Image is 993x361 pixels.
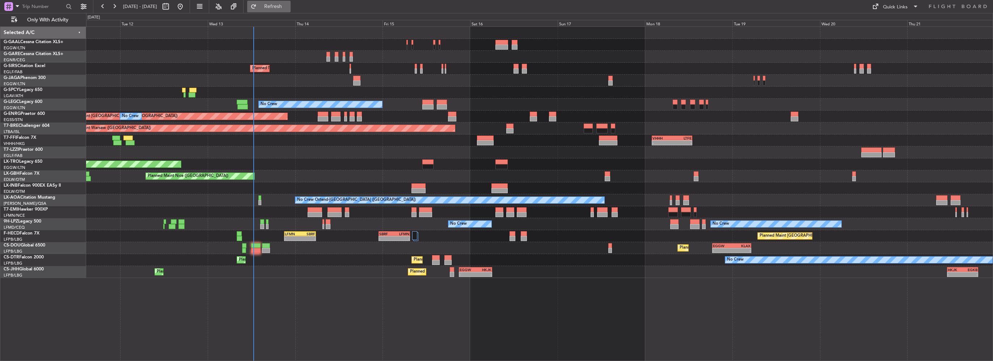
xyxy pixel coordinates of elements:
[4,177,25,182] a: EDLW/DTM
[239,254,276,265] div: Planned Maint Sofia
[297,195,416,206] div: No Crew Ostend-[GEOGRAPHIC_DATA] ([GEOGRAPHIC_DATA])
[285,232,300,236] div: LFMN
[4,183,61,188] a: LX-INBFalcon 900EX EASy II
[88,14,100,21] div: [DATE]
[4,189,25,194] a: EDLW/DTM
[261,99,277,110] div: No Crew
[4,88,42,92] a: G-SPCYLegacy 650
[157,266,271,277] div: Planned Maint [GEOGRAPHIC_DATA] ([GEOGRAPHIC_DATA])
[4,231,20,236] span: F-HECD
[727,254,744,265] div: No Crew
[732,20,820,26] div: Tue 19
[4,100,19,104] span: G-LEGC
[300,232,315,236] div: SBRF
[4,213,25,218] a: LFMN/NCE
[252,63,366,74] div: Planned Maint [GEOGRAPHIC_DATA] ([GEOGRAPHIC_DATA])
[4,40,63,44] a: G-GAALCessna Citation XLS+
[4,243,21,248] span: CS-DOU
[4,231,39,236] a: F-HECDFalcon 7X
[4,243,45,248] a: CS-DOUGlobal 6500
[713,219,729,229] div: No Crew
[672,141,692,145] div: -
[476,267,491,272] div: HKJK
[963,272,977,277] div: -
[558,20,645,26] div: Sun 17
[300,236,315,241] div: -
[4,52,63,56] a: G-GARECessna Citation XLS+
[4,76,20,80] span: G-JAGA
[4,112,21,116] span: G-ENRG
[672,136,692,140] div: LTFE
[4,159,19,164] span: LX-TRO
[4,219,41,224] a: 9H-LPZLegacy 500
[450,219,467,229] div: No Crew
[4,117,23,123] a: EGSS/STN
[476,272,491,277] div: -
[4,141,25,146] a: VHHH/HKG
[4,105,25,111] a: EGGW/LTN
[470,20,558,26] div: Sat 16
[19,17,76,22] span: Only With Activity
[4,195,20,200] span: LX-AOA
[460,272,476,277] div: -
[394,236,409,241] div: -
[4,52,20,56] span: G-GARE
[22,1,64,12] input: Trip Number
[208,20,295,26] div: Wed 13
[4,124,50,128] a: T7-BREChallenger 604
[680,242,794,253] div: Planned Maint [GEOGRAPHIC_DATA] ([GEOGRAPHIC_DATA])
[652,141,672,145] div: -
[64,123,151,134] div: Planned Maint Warsaw ([GEOGRAPHIC_DATA])
[4,64,45,68] a: G-SIRSCitation Excel
[4,183,18,188] span: LX-INB
[4,129,20,134] a: LTBA/ISL
[4,148,43,152] a: T7-LZZIPraetor 600
[652,136,672,140] div: VHHH
[120,20,208,26] div: Tue 12
[820,20,908,26] div: Wed 20
[713,244,732,248] div: EGGW
[379,236,394,241] div: -
[4,207,48,212] a: T7-EMIHawker 900XP
[247,1,291,12] button: Refresh
[4,201,46,206] a: [PERSON_NAME]/QSA
[4,195,55,200] a: LX-AOACitation Mustang
[4,153,22,158] a: EGLF/FAB
[4,57,25,63] a: EGNR/CEG
[258,4,288,9] span: Refresh
[4,267,44,271] a: CS-JHHGlobal 6000
[394,232,409,236] div: LFMN
[4,255,19,260] span: CS-DTR
[4,45,25,51] a: EGGW/LTN
[645,20,732,26] div: Mon 18
[4,207,18,212] span: T7-EMI
[4,81,25,87] a: EGGW/LTN
[4,148,18,152] span: T7-LZZI
[4,249,22,254] a: LFPB/LBG
[963,267,977,272] div: EGKB
[4,255,44,260] a: CS-DTRFalcon 2000
[148,171,228,182] div: Planned Maint Nice ([GEOGRAPHIC_DATA])
[4,237,22,242] a: LFPB/LBG
[4,124,18,128] span: T7-BRE
[383,20,470,26] div: Fri 15
[414,254,528,265] div: Planned Maint [GEOGRAPHIC_DATA] ([GEOGRAPHIC_DATA])
[4,159,42,164] a: LX-TROLegacy 650
[4,112,45,116] a: G-ENRGPraetor 600
[4,219,18,224] span: 9H-LPZ
[4,88,19,92] span: G-SPCY
[122,111,139,122] div: No Crew
[285,236,300,241] div: -
[4,93,23,99] a: LGAV/ATH
[883,4,908,11] div: Quick Links
[760,231,874,241] div: Planned Maint [GEOGRAPHIC_DATA] ([GEOGRAPHIC_DATA])
[732,244,751,248] div: KLAX
[4,165,25,170] a: EGGW/LTN
[732,248,751,253] div: -
[8,14,79,26] button: Only With Activity
[4,136,36,140] a: T7-FFIFalcon 7X
[4,171,20,176] span: LX-GBH
[4,225,25,230] a: LFMD/CEQ
[4,40,20,44] span: G-GAAL
[713,248,732,253] div: -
